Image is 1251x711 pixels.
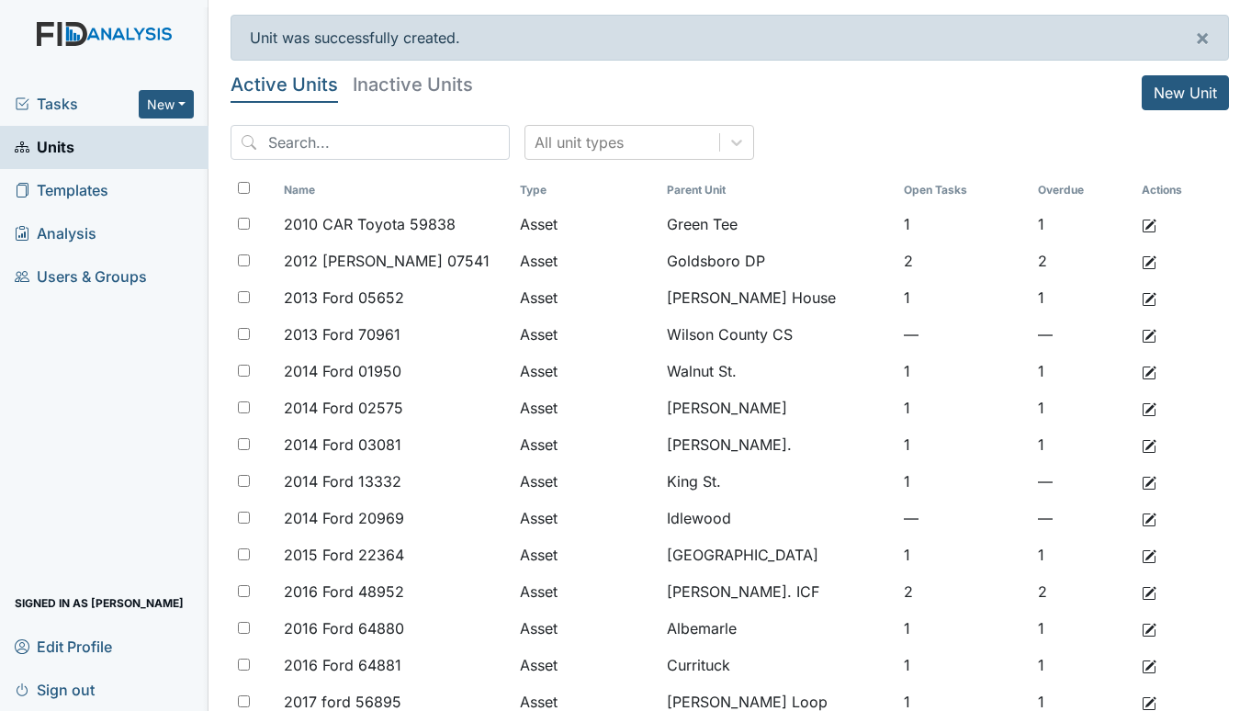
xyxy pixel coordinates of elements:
[513,279,659,316] td: Asset
[284,507,404,529] span: 2014 Ford 20969
[284,213,456,235] span: 2010 CAR Toyota 59838
[1031,426,1134,463] td: 1
[284,581,404,603] span: 2016 Ford 48952
[896,243,1031,279] td: 2
[1031,536,1134,573] td: 1
[659,389,896,426] td: [PERSON_NAME]
[1031,573,1134,610] td: 2
[15,133,74,162] span: Units
[659,243,896,279] td: Goldsboro DP
[896,426,1031,463] td: 1
[15,93,139,115] a: Tasks
[1031,610,1134,647] td: 1
[1031,353,1134,389] td: 1
[1134,175,1226,206] th: Actions
[1031,175,1134,206] th: Toggle SortBy
[1142,75,1229,110] a: New Unit
[231,75,338,94] h5: Active Units
[284,654,401,676] span: 2016 Ford 64881
[896,500,1031,536] td: —
[284,617,404,639] span: 2016 Ford 64880
[659,536,896,573] td: [GEOGRAPHIC_DATA]
[231,15,1229,61] div: Unit was successfully created.
[238,182,250,194] input: Toggle All Rows Selected
[659,610,896,647] td: Albemarle
[896,573,1031,610] td: 2
[659,353,896,389] td: Walnut St.
[659,279,896,316] td: [PERSON_NAME] House
[896,463,1031,500] td: 1
[896,175,1031,206] th: Toggle SortBy
[896,610,1031,647] td: 1
[535,131,624,153] div: All unit types
[1177,16,1228,60] button: ×
[15,220,96,248] span: Analysis
[896,389,1031,426] td: 1
[1031,463,1134,500] td: —
[1031,206,1134,243] td: 1
[284,360,401,382] span: 2014 Ford 01950
[513,426,659,463] td: Asset
[1031,389,1134,426] td: 1
[15,632,112,660] span: Edit Profile
[1195,24,1210,51] span: ×
[284,470,401,492] span: 2014 Ford 13332
[15,589,184,617] span: Signed in as [PERSON_NAME]
[896,279,1031,316] td: 1
[513,353,659,389] td: Asset
[513,463,659,500] td: Asset
[139,90,194,118] button: New
[896,353,1031,389] td: 1
[284,287,404,309] span: 2013 Ford 05652
[513,610,659,647] td: Asset
[659,647,896,683] td: Currituck
[353,75,473,94] h5: Inactive Units
[1031,647,1134,683] td: 1
[513,536,659,573] td: Asset
[513,175,659,206] th: Toggle SortBy
[15,675,95,704] span: Sign out
[513,647,659,683] td: Asset
[513,389,659,426] td: Asset
[1031,243,1134,279] td: 2
[513,243,659,279] td: Asset
[659,426,896,463] td: [PERSON_NAME].
[513,500,659,536] td: Asset
[896,206,1031,243] td: 1
[659,175,896,206] th: Toggle SortBy
[659,316,896,353] td: Wilson County CS
[284,323,400,345] span: 2013 Ford 70961
[276,175,513,206] th: Toggle SortBy
[659,206,896,243] td: Green Tee
[513,573,659,610] td: Asset
[15,263,147,291] span: Users & Groups
[659,500,896,536] td: Idlewood
[513,206,659,243] td: Asset
[231,125,510,160] input: Search...
[1031,316,1134,353] td: —
[659,573,896,610] td: [PERSON_NAME]. ICF
[284,250,490,272] span: 2012 [PERSON_NAME] 07541
[284,397,403,419] span: 2014 Ford 02575
[1031,279,1134,316] td: 1
[1031,500,1134,536] td: —
[284,434,401,456] span: 2014 Ford 03081
[659,463,896,500] td: King St.
[513,316,659,353] td: Asset
[896,536,1031,573] td: 1
[15,176,108,205] span: Templates
[896,647,1031,683] td: 1
[284,544,404,566] span: 2015 Ford 22364
[896,316,1031,353] td: —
